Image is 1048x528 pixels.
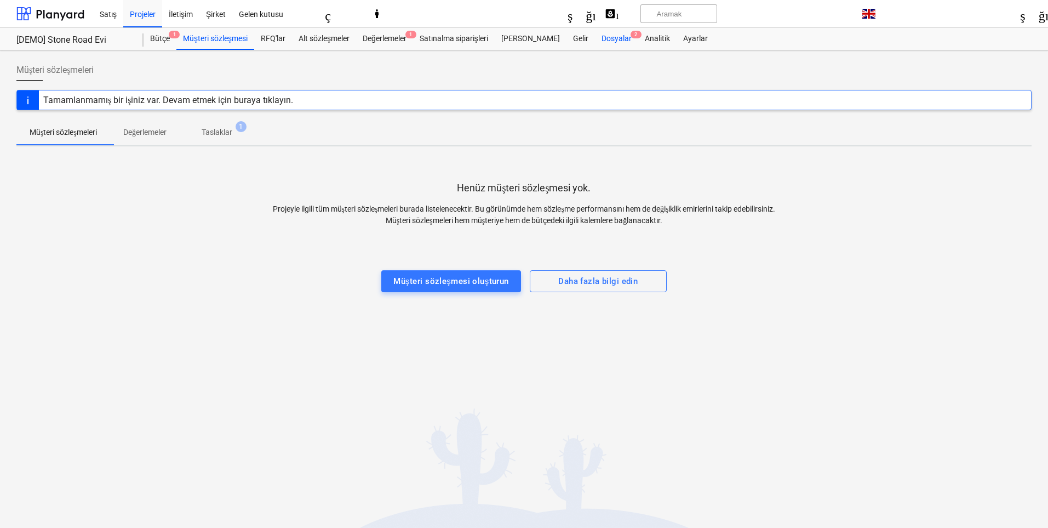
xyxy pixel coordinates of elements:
font: Alt sözleşmeler [299,34,350,43]
font: Bütçe [150,34,170,43]
font: Tamamlanmamış bir işiniz var. Devam etmek için buraya tıklayın. [43,95,293,105]
a: RFQ'lar [254,28,292,50]
font: RFQ'lar [261,34,285,43]
font: Şirket [206,10,226,19]
font: İletişim [169,10,193,19]
font: Satınalma siparişleri [420,34,488,43]
font: Müşteri sözleşmeleri [16,65,94,75]
font: Değerlemeler [123,128,167,137]
a: Gelir [566,28,595,50]
font: Müşteri sözleşmesi [183,34,248,43]
font: [PERSON_NAME] [501,34,560,43]
font: 1 [409,32,412,37]
font: 1 [239,123,243,130]
font: Müşteri sözleşmesi oluşturun [393,276,509,286]
font: Müşteri sözleşmeleri [30,128,97,137]
font: Taslaklar [202,128,232,137]
font: Aramak [656,10,682,18]
font: biçim_boyutu [299,7,423,20]
font: Henüz müşteri sözleşmesi yok. [457,182,591,194]
font: 1 [173,32,176,37]
font: Analitik [645,34,670,43]
button: Müşteri sözleşmesi oluşturun [381,270,521,292]
a: Satınalma siparişleri [413,28,495,50]
font: Gelir [573,34,588,43]
a: [PERSON_NAME] [495,28,566,50]
font: Projeler [130,10,156,19]
font: Ayarlar [683,34,708,43]
a: Alt sözleşmeler [292,28,356,50]
font: bildirimler [726,8,846,19]
a: Bütçe1 [144,28,176,50]
a: Ayarlar [677,28,714,50]
i: Bilgi tabanı [605,7,630,20]
font: Gelen kutusu [239,10,283,19]
font: Dosyalar [602,34,632,43]
font: Değerlemeler [363,34,406,43]
font: aramak [645,9,705,19]
a: Analitik [638,28,677,50]
a: Dosyalar2 [595,28,638,50]
font: Satış [100,10,117,19]
font: yardım [605,8,630,19]
font: [DEMO] Stone Road Evi [16,35,106,45]
font: Projeyle ilgili tüm müşteri sözleşmeleri burada listelenecektir. Bu görünümde hem sözleşme perfor... [273,205,776,225]
button: Aramak [640,4,717,23]
a: Değerlemeler1 [356,28,413,50]
button: Daha fazla bilgi edin [530,270,667,292]
font: Daha fazla bilgi edin [558,276,638,286]
font: 2 [634,32,637,37]
font: klavye_ok_aşağı [423,7,596,20]
a: Müşteri sözleşmesi [176,28,254,50]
